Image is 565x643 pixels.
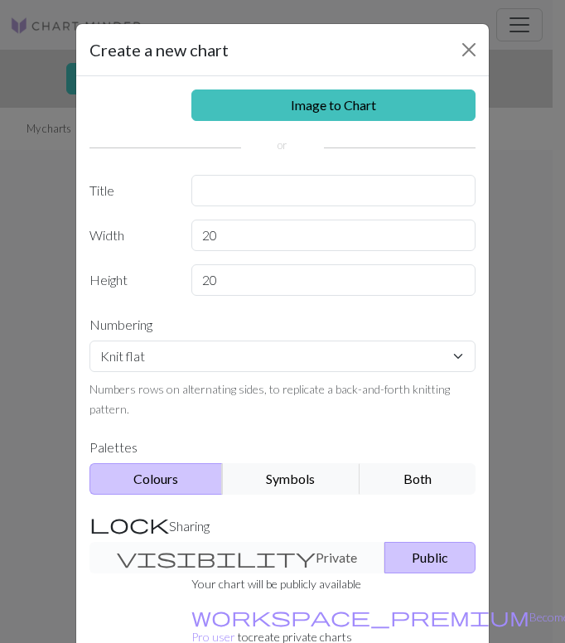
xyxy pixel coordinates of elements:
button: Colours [89,463,223,495]
label: Title [80,175,181,206]
button: Symbols [222,463,360,495]
h5: Create a new chart [89,37,229,62]
small: Your chart will be publicly available [191,577,361,591]
label: Width [80,220,181,251]
label: Palettes [80,432,485,463]
button: Public [384,542,476,573]
span: workspace_premium [191,605,529,628]
a: Image to Chart [191,89,476,121]
label: Sharing [80,508,485,542]
label: Numbering [80,309,485,341]
button: Both [360,463,476,495]
button: Close [456,36,482,63]
small: Numbers rows on alternating sides, to replicate a back-and-forth knitting pattern. [89,382,450,416]
label: Height [80,264,181,296]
